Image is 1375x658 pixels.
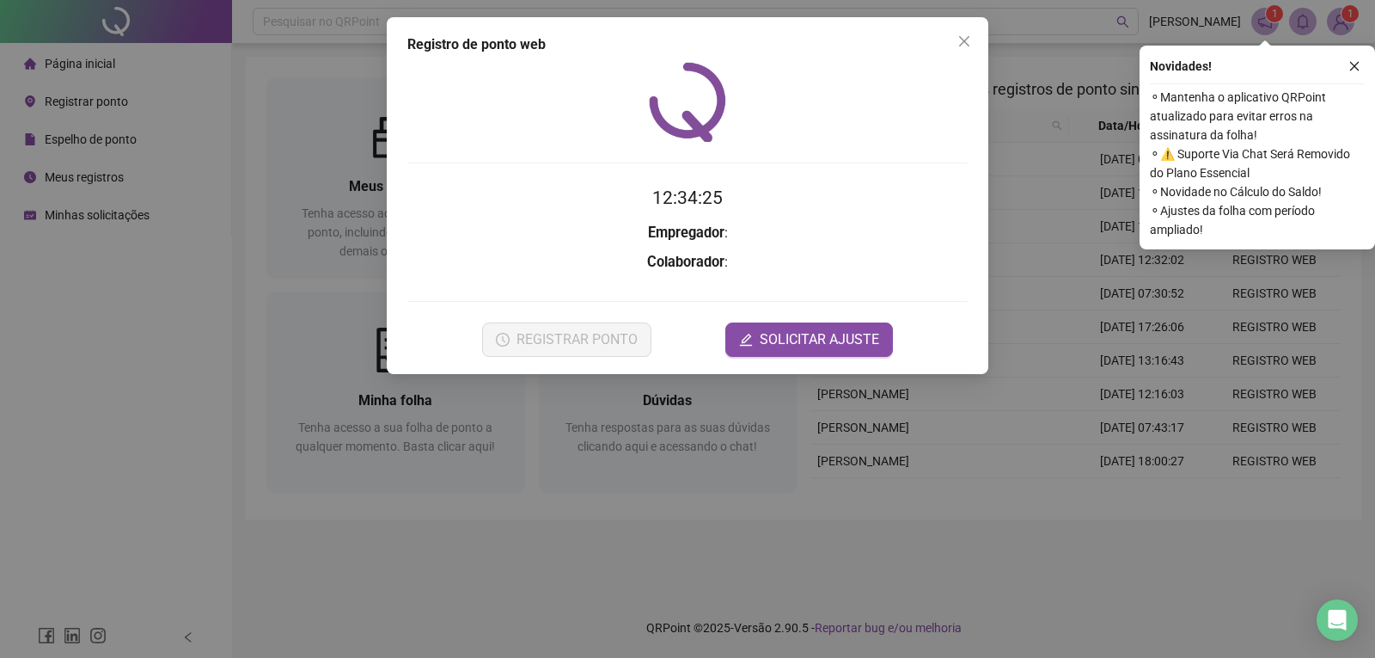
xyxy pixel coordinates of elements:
[1150,201,1365,239] span: ⚬ Ajustes da folha com período ampliado!
[407,34,968,55] div: Registro de ponto web
[1348,60,1360,72] span: close
[760,329,879,350] span: SOLICITAR AJUSTE
[407,222,968,244] h3: :
[407,251,968,274] h3: :
[1150,182,1365,201] span: ⚬ Novidade no Cálculo do Saldo!
[648,224,724,241] strong: Empregador
[1150,145,1365,182] span: ⚬ ⚠️ Suporte Via Chat Será Removido do Plano Essencial
[649,62,726,142] img: QRPoint
[739,333,753,347] span: edit
[950,28,978,55] button: Close
[1317,600,1358,641] div: Open Intercom Messenger
[482,323,651,357] button: REGISTRAR PONTO
[957,34,971,48] span: close
[1150,88,1365,145] span: ⚬ Mantenha o aplicativo QRPoint atualizado para evitar erros na assinatura da folha!
[1150,57,1212,76] span: Novidades !
[725,323,893,357] button: editSOLICITAR AJUSTE
[647,254,724,270] strong: Colaborador
[652,188,723,208] time: 12:34:25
